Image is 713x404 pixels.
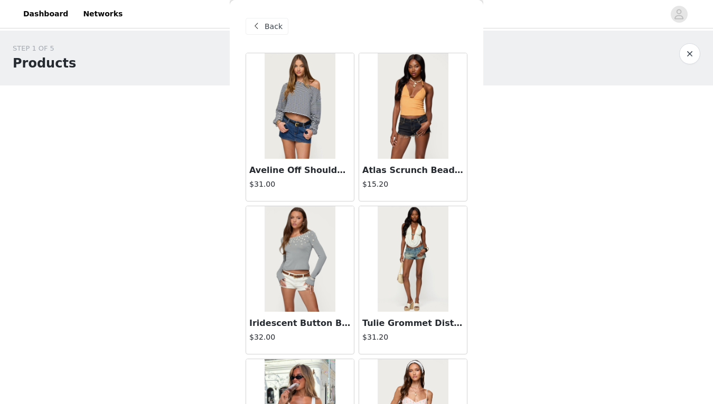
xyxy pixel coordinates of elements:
[249,332,351,343] h4: $32.00
[13,54,76,73] h1: Products
[17,2,74,26] a: Dashboard
[674,6,684,23] div: avatar
[249,164,351,177] h3: Aveline Off Shoulder Light Sweatshirt
[362,317,464,330] h3: Tulie Grommet Distressed Denim Shorts
[249,179,351,190] h4: $31.00
[362,164,464,177] h3: Atlas Scrunch Bead Halter Top
[378,206,448,312] img: Tulie Grommet Distressed Denim Shorts
[265,53,335,159] img: Aveline Off Shoulder Light Sweatshirt
[13,43,76,54] div: STEP 1 OF 5
[362,332,464,343] h4: $31.20
[249,317,351,330] h3: Iridescent Button Boat Neck Top
[265,21,283,32] span: Back
[362,179,464,190] h4: $15.20
[265,206,335,312] img: Iridescent Button Boat Neck Top
[378,53,448,159] img: Atlas Scrunch Bead Halter Top
[77,2,129,26] a: Networks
